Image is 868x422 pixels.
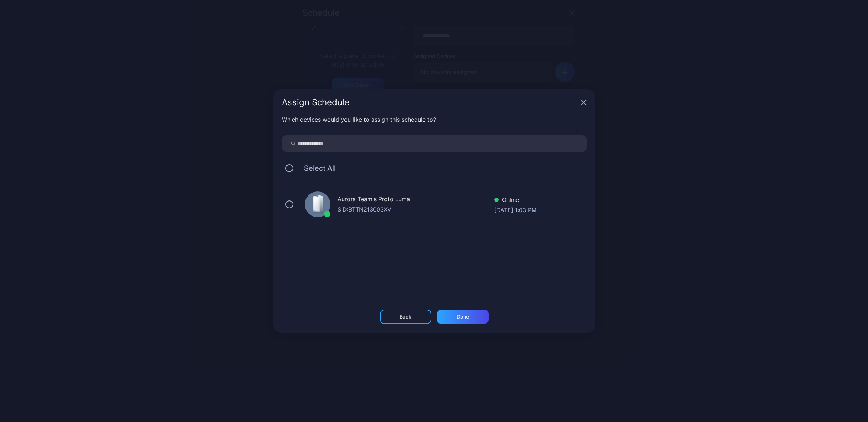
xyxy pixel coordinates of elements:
button: Back [380,310,431,324]
div: Which devices would you like to assign this schedule to? [282,115,587,124]
div: [DATE] 1:03 PM [494,206,536,213]
button: Done [437,310,489,324]
div: Aurora Team's Proto Luma [338,195,494,205]
div: Done [457,314,469,320]
span: Select All [297,164,336,173]
div: Assign Schedule [282,98,578,107]
div: Back [399,314,411,320]
div: Online [494,195,536,206]
div: SID: BTTN213003XV [338,205,494,214]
